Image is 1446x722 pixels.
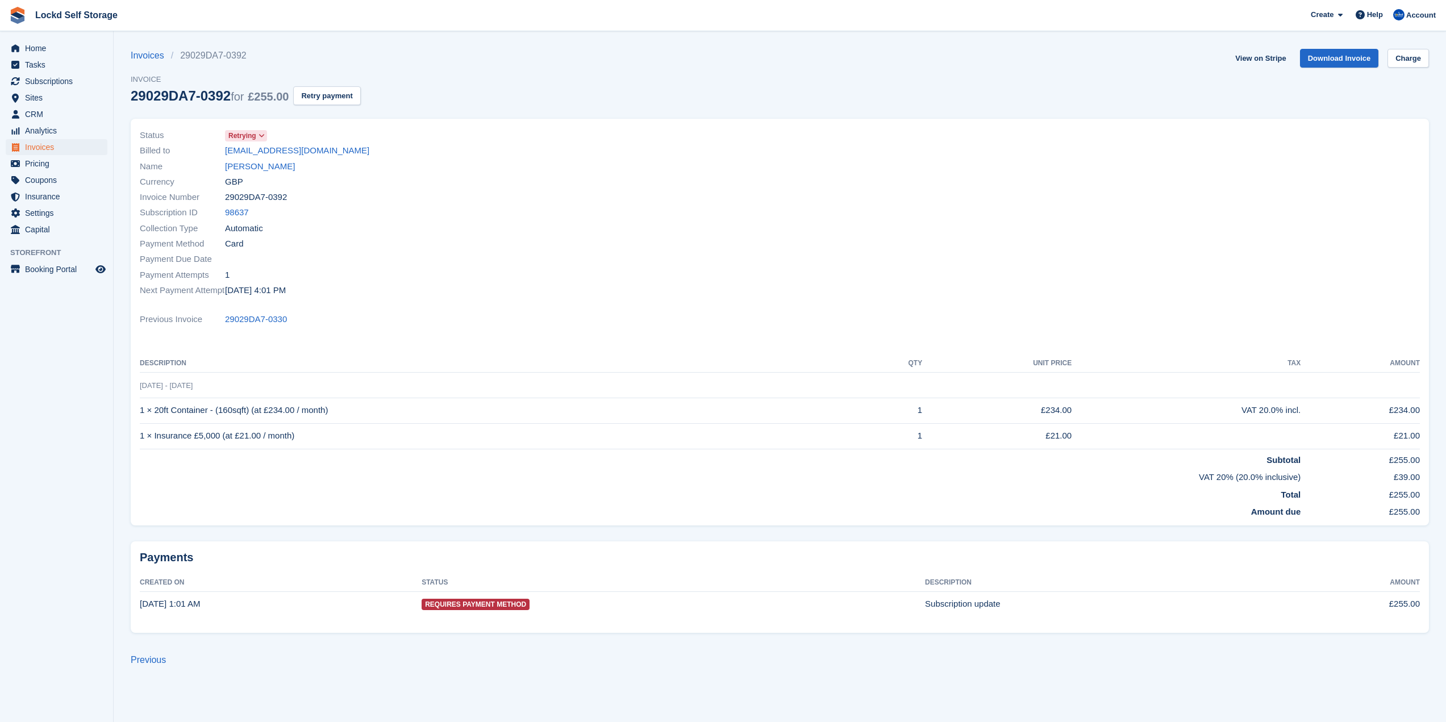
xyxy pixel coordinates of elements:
[6,156,107,172] a: menu
[131,49,171,62] a: Invoices
[225,284,286,297] time: 2025-09-02 15:01:30 UTC
[25,90,93,106] span: Sites
[6,261,107,277] a: menu
[25,261,93,277] span: Booking Portal
[225,222,263,235] span: Automatic
[225,191,287,204] span: 29029DA7-0392
[1266,455,1301,465] strong: Subtotal
[1251,507,1301,516] strong: Amount due
[25,73,93,89] span: Subscriptions
[293,86,360,105] button: Retry payment
[140,313,225,326] span: Previous Invoice
[140,269,225,282] span: Payment Attempts
[140,550,1420,565] h2: Payments
[25,189,93,205] span: Insurance
[140,574,422,592] th: Created On
[1301,398,1420,423] td: £234.00
[25,40,93,56] span: Home
[25,139,93,155] span: Invoices
[140,398,868,423] td: 1 × 20ft Container - (160sqft) (at £234.00 / month)
[922,398,1072,423] td: £234.00
[6,106,107,122] a: menu
[9,7,26,24] img: stora-icon-8386f47178a22dfd0bd8f6a31ec36ba5ce8667c1dd55bd0f319d3a0aa187defe.svg
[25,123,93,139] span: Analytics
[131,74,361,85] span: Invoice
[225,160,295,173] a: [PERSON_NAME]
[140,160,225,173] span: Name
[6,57,107,73] a: menu
[25,57,93,73] span: Tasks
[1301,484,1420,502] td: £255.00
[6,123,107,139] a: menu
[6,205,107,221] a: menu
[225,144,369,157] a: [EMAIL_ADDRESS][DOMAIN_NAME]
[25,172,93,188] span: Coupons
[1072,404,1301,417] div: VAT 20.0% incl.
[868,423,922,449] td: 1
[131,88,289,103] div: 29029DA7-0392
[6,222,107,237] a: menu
[140,284,225,297] span: Next Payment Attempt
[925,591,1276,616] td: Subscription update
[1406,10,1436,21] span: Account
[868,354,922,373] th: QTY
[422,574,925,592] th: Status
[31,6,122,24] a: Lockd Self Storage
[225,237,244,251] span: Card
[140,381,193,390] span: [DATE] - [DATE]
[1276,574,1420,592] th: Amount
[1231,49,1290,68] a: View on Stripe
[140,191,225,204] span: Invoice Number
[1301,501,1420,519] td: £255.00
[140,144,225,157] span: Billed to
[225,269,230,282] span: 1
[1301,449,1420,466] td: £255.00
[25,205,93,221] span: Settings
[131,655,166,665] a: Previous
[140,599,200,608] time: 2025-09-02 00:01:26 UTC
[228,131,256,141] span: Retrying
[6,90,107,106] a: menu
[868,398,922,423] td: 1
[422,599,530,610] span: Requires Payment Method
[225,313,287,326] a: 29029DA7-0330
[1311,9,1334,20] span: Create
[6,40,107,56] a: menu
[922,423,1072,449] td: £21.00
[140,253,225,266] span: Payment Due Date
[1072,354,1301,373] th: Tax
[25,106,93,122] span: CRM
[6,73,107,89] a: menu
[925,574,1276,592] th: Description
[25,222,93,237] span: Capital
[1281,490,1301,499] strong: Total
[1301,423,1420,449] td: £21.00
[25,156,93,172] span: Pricing
[1387,49,1429,68] a: Charge
[248,90,289,103] span: £255.00
[131,49,361,62] nav: breadcrumbs
[10,247,113,258] span: Storefront
[6,139,107,155] a: menu
[140,222,225,235] span: Collection Type
[1393,9,1405,20] img: Jonny Bleach
[6,189,107,205] a: menu
[140,176,225,189] span: Currency
[94,262,107,276] a: Preview store
[922,354,1072,373] th: Unit Price
[6,172,107,188] a: menu
[140,466,1301,484] td: VAT 20% (20.0% inclusive)
[231,90,244,103] span: for
[140,354,868,373] th: Description
[140,129,225,142] span: Status
[1301,354,1420,373] th: Amount
[225,129,267,142] a: Retrying
[140,206,225,219] span: Subscription ID
[140,423,868,449] td: 1 × Insurance £5,000 (at £21.00 / month)
[140,237,225,251] span: Payment Method
[225,176,243,189] span: GBP
[1367,9,1383,20] span: Help
[1276,591,1420,616] td: £255.00
[225,206,249,219] a: 98637
[1300,49,1379,68] a: Download Invoice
